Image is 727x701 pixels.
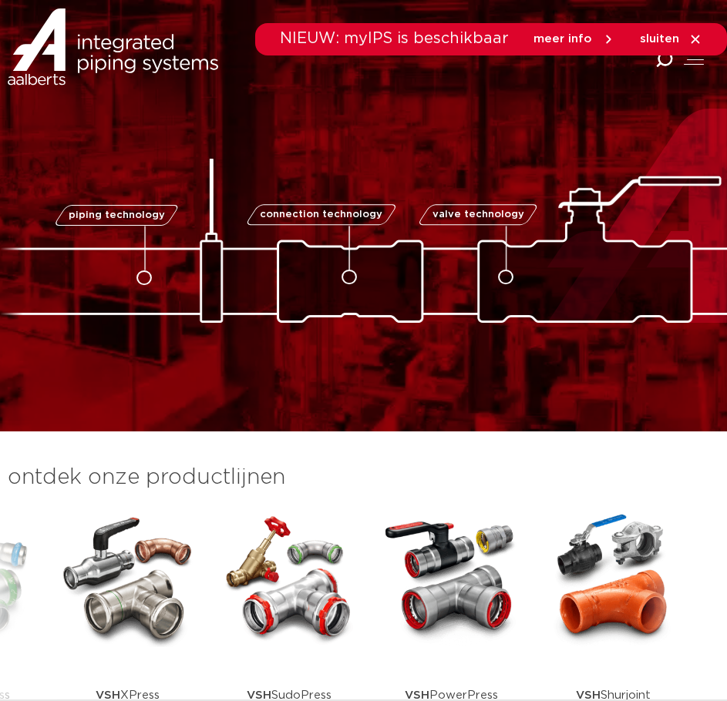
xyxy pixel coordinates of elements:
h3: ontdek onze productlijnen [8,462,688,493]
strong: VSH [576,689,601,701]
strong: VSH [96,689,120,701]
strong: VSH [405,689,429,701]
span: valve technology [432,210,523,220]
span: piping technology [68,210,164,220]
span: NIEUW: myIPS is beschikbaar [280,31,509,46]
a: sluiten [640,32,702,46]
span: connection technology [261,210,383,220]
span: sluiten [640,33,679,45]
a: meer info [533,32,615,46]
strong: VSH [247,689,271,701]
span: meer info [533,33,592,45]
